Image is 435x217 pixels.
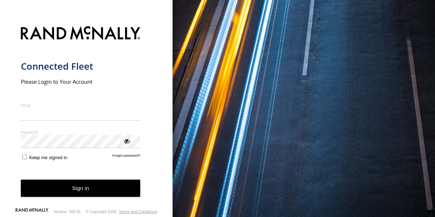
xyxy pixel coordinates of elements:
[113,153,141,160] a: Forgot password?
[86,209,157,214] div: © Copyright 2025 -
[21,78,141,85] h2: Please Login to Your Account
[15,208,49,215] a: Visit our Website
[54,209,81,214] div: Version: 308.01
[22,154,27,159] input: Keep me signed in
[21,22,152,209] form: main
[123,137,130,144] div: ViewPassword
[119,209,157,214] a: Terms and Conditions
[21,102,141,108] label: Email
[29,155,67,160] span: Keep me signed in
[21,129,141,135] label: Password
[21,180,141,197] button: Sign in
[21,60,141,72] h1: Connected Fleet
[21,25,141,43] img: Rand McNally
